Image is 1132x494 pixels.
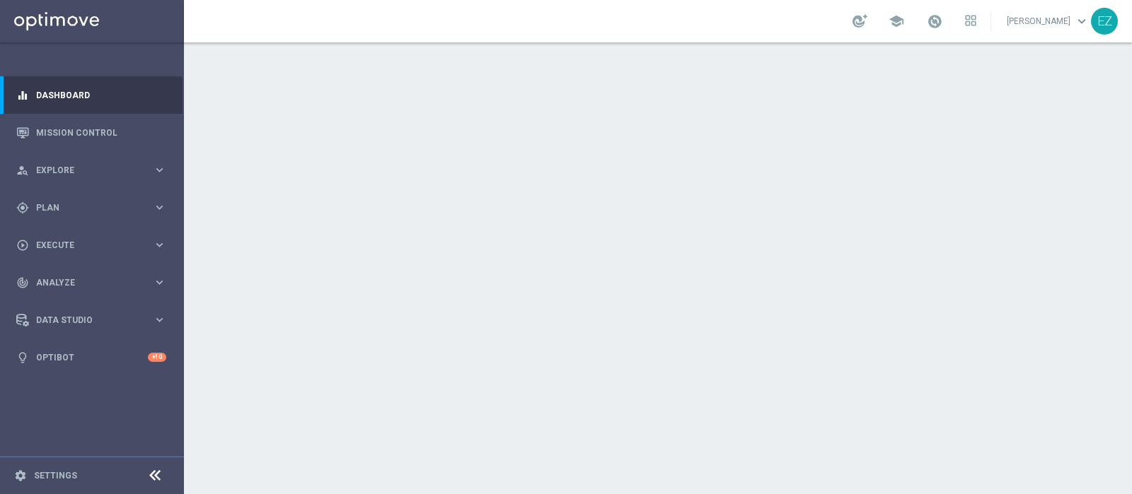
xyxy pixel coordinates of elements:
div: Execute [16,239,153,252]
i: keyboard_arrow_right [153,201,166,214]
div: Optibot [16,339,166,376]
i: play_circle_outline [16,239,29,252]
i: keyboard_arrow_right [153,276,166,289]
button: person_search Explore keyboard_arrow_right [16,165,167,176]
div: +10 [148,353,166,362]
button: equalizer Dashboard [16,90,167,101]
i: gps_fixed [16,201,29,214]
i: keyboard_arrow_right [153,163,166,177]
button: Mission Control [16,127,167,139]
a: [PERSON_NAME]keyboard_arrow_down [1005,11,1091,32]
span: Data Studio [36,316,153,324]
a: Settings [34,471,77,480]
i: equalizer [16,89,29,102]
span: Analyze [36,278,153,287]
button: Data Studio keyboard_arrow_right [16,314,167,326]
button: track_changes Analyze keyboard_arrow_right [16,277,167,288]
span: Explore [36,166,153,175]
button: gps_fixed Plan keyboard_arrow_right [16,202,167,213]
i: lightbulb [16,351,29,364]
div: Data Studio [16,314,153,327]
span: Plan [36,204,153,212]
div: Dashboard [16,76,166,114]
button: play_circle_outline Execute keyboard_arrow_right [16,240,167,251]
span: school [889,13,904,29]
i: person_search [16,164,29,177]
div: Mission Control [16,114,166,151]
a: Dashboard [36,76,166,114]
i: track_changes [16,276,29,289]
i: keyboard_arrow_right [153,238,166,252]
a: Mission Control [36,114,166,151]
button: lightbulb Optibot +10 [16,352,167,363]
i: settings [14,469,27,482]
i: keyboard_arrow_right [153,313,166,327]
div: Plan [16,201,153,214]
span: Execute [36,241,153,249]
div: Analyze [16,276,153,289]
a: Optibot [36,339,148,376]
div: EZ [1091,8,1118,35]
div: Explore [16,164,153,177]
span: keyboard_arrow_down [1074,13,1090,29]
